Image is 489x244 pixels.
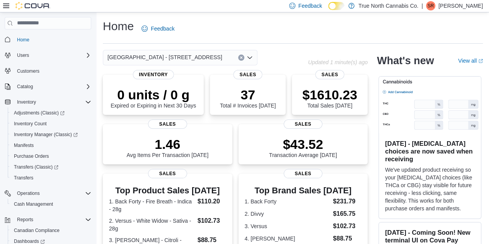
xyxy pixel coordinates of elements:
[245,198,330,205] dt: 1. Back Forty
[8,140,94,151] button: Manifests
[269,137,337,158] div: Transaction Average [DATE]
[17,37,29,43] span: Home
[11,119,50,128] a: Inventory Count
[308,59,368,65] p: Updated 1 minute(s) ago
[8,225,94,236] button: Canadian Compliance
[17,190,40,196] span: Operations
[8,107,94,118] a: Adjustments (Classic)
[198,216,226,225] dd: $102.73
[111,87,196,102] p: 0 units / 0 g
[14,51,91,60] span: Users
[107,53,222,62] span: [GEOGRAPHIC_DATA] - [STREET_ADDRESS]
[14,227,60,234] span: Canadian Compliance
[333,222,361,231] dd: $102.73
[14,97,39,107] button: Inventory
[2,97,94,107] button: Inventory
[284,169,322,178] span: Sales
[109,217,194,232] dt: 2. Versus - White Widow - Sativa - 28g
[426,1,435,10] div: Sara Reeb
[302,87,357,109] div: Total Sales [DATE]
[8,118,94,129] button: Inventory Count
[385,140,475,163] h3: [DATE] - [MEDICAL_DATA] choices are now saved when receiving
[333,234,361,243] dd: $88.75
[148,169,187,178] span: Sales
[11,108,91,118] span: Adjustments (Classic)
[421,1,423,10] p: |
[2,65,94,77] button: Customers
[302,87,357,102] p: $1610.23
[14,121,47,127] span: Inventory Count
[14,97,91,107] span: Inventory
[17,68,39,74] span: Customers
[14,35,32,44] a: Home
[8,151,94,162] button: Purchase Orders
[198,197,226,206] dd: $110.20
[14,51,32,60] button: Users
[220,87,276,109] div: Total # Invoices [DATE]
[11,130,81,139] a: Inventory Manager (Classic)
[2,81,94,92] button: Catalog
[333,209,361,218] dd: $165.75
[11,152,52,161] a: Purchase Orders
[11,152,91,161] span: Purchase Orders
[126,137,208,152] p: 1.46
[8,172,94,183] button: Transfers
[14,67,43,76] a: Customers
[138,21,177,36] a: Feedback
[14,201,53,207] span: Cash Management
[8,199,94,210] button: Cash Management
[14,142,34,148] span: Manifests
[328,2,344,10] input: Dark Mode
[358,1,418,10] p: True North Cannabis Co.
[17,217,33,223] span: Reports
[11,130,91,139] span: Inventory Manager (Classic)
[245,222,330,230] dt: 3. Versus
[385,166,475,212] p: We've updated product receiving so your [MEDICAL_DATA] choices (like THCa or CBG) stay visible fo...
[11,226,63,235] a: Canadian Compliance
[11,173,36,183] a: Transfers
[14,164,58,170] span: Transfers (Classic)
[11,173,91,183] span: Transfers
[438,1,483,10] p: [PERSON_NAME]
[11,141,91,150] span: Manifests
[11,162,91,172] span: Transfers (Classic)
[245,210,330,218] dt: 2. Divvy
[14,153,49,159] span: Purchase Orders
[428,1,434,10] span: SR
[17,84,33,90] span: Catalog
[247,55,253,61] button: Open list of options
[14,189,91,198] span: Operations
[103,19,134,34] h1: Home
[2,188,94,199] button: Operations
[14,175,33,181] span: Transfers
[11,226,91,235] span: Canadian Compliance
[109,186,226,195] h3: Top Product Sales [DATE]
[238,55,244,61] button: Clear input
[148,119,187,129] span: Sales
[11,141,37,150] a: Manifests
[133,70,174,79] span: Inventory
[14,215,36,224] button: Reports
[11,200,56,209] a: Cash Management
[315,70,344,79] span: Sales
[151,25,174,32] span: Feedback
[109,198,194,213] dt: 1. Back Forty - Fire Breath - Indica - 28g
[233,70,262,79] span: Sales
[14,131,78,138] span: Inventory Manager (Classic)
[126,137,208,158] div: Avg Items Per Transaction [DATE]
[269,137,337,152] p: $43.52
[17,52,29,58] span: Users
[245,186,362,195] h3: Top Brand Sales [DATE]
[14,189,43,198] button: Operations
[377,55,434,67] h2: What's new
[284,119,322,129] span: Sales
[14,82,91,91] span: Catalog
[15,2,50,10] img: Cova
[298,2,322,10] span: Feedback
[14,82,36,91] button: Catalog
[14,66,91,76] span: Customers
[14,110,65,116] span: Adjustments (Classic)
[2,214,94,225] button: Reports
[111,87,196,109] div: Expired or Expiring in Next 30 Days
